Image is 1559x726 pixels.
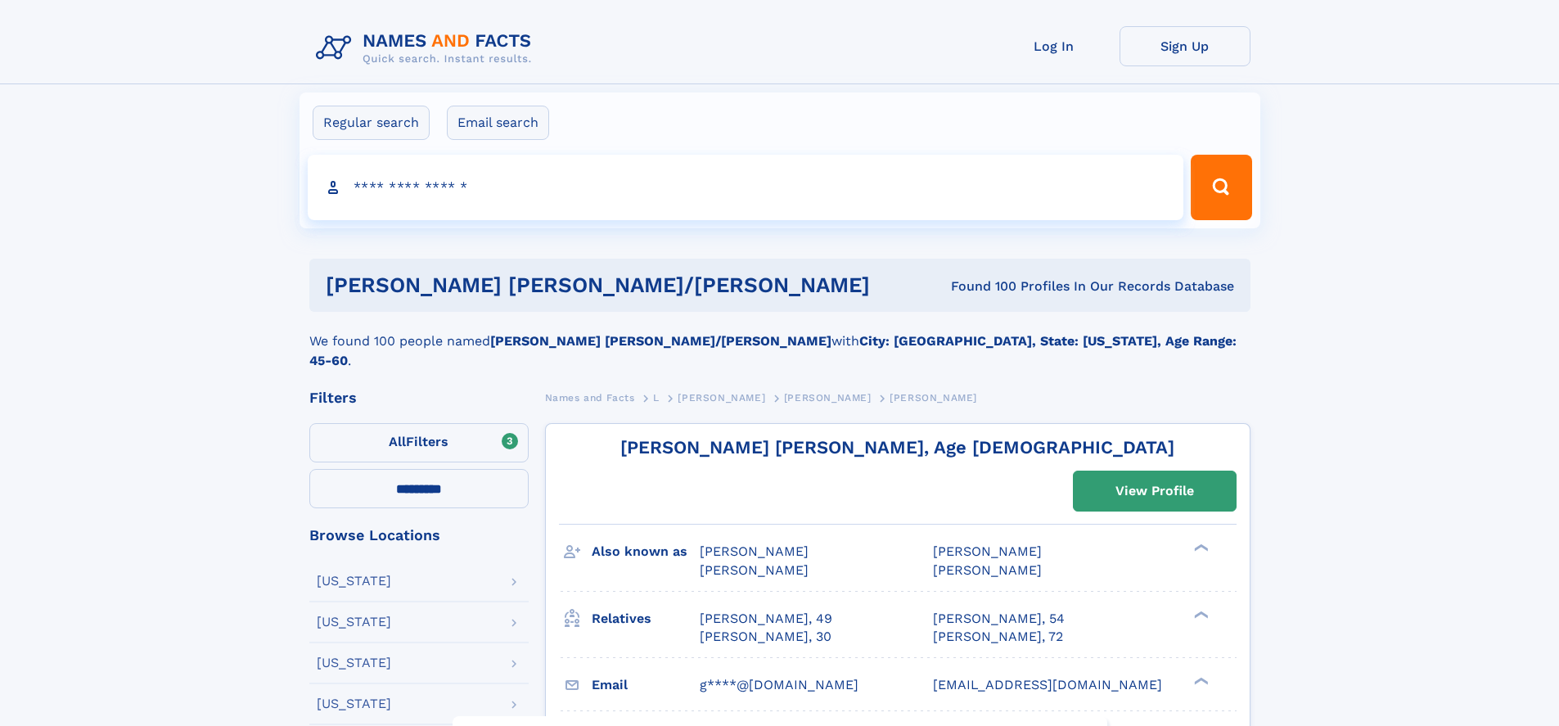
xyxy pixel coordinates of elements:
div: [US_STATE] [317,616,391,629]
div: [US_STATE] [317,575,391,588]
span: [PERSON_NAME] [700,543,809,559]
a: [PERSON_NAME] [678,387,765,408]
a: [PERSON_NAME], 30 [700,628,831,646]
span: [PERSON_NAME] [784,392,872,404]
span: L [653,392,660,404]
a: View Profile [1074,471,1236,511]
div: Filters [309,390,529,405]
a: L [653,387,660,408]
div: ❯ [1190,675,1210,686]
div: We found 100 people named with . [309,312,1250,371]
a: [PERSON_NAME], 54 [933,610,1065,628]
div: ❯ [1190,609,1210,620]
span: All [389,434,406,449]
label: Email search [447,106,549,140]
div: [US_STATE] [317,656,391,670]
a: [PERSON_NAME] [PERSON_NAME], Age [DEMOGRAPHIC_DATA] [620,437,1174,458]
div: Browse Locations [309,528,529,543]
span: [PERSON_NAME] [890,392,977,404]
span: [EMAIL_ADDRESS][DOMAIN_NAME] [933,677,1162,692]
input: search input [308,155,1184,220]
div: View Profile [1115,472,1194,510]
a: [PERSON_NAME] [784,387,872,408]
div: Found 100 Profiles In Our Records Database [910,277,1234,295]
label: Regular search [313,106,430,140]
span: [PERSON_NAME] [933,562,1042,578]
div: ❯ [1190,543,1210,553]
a: Names and Facts [545,387,635,408]
span: [PERSON_NAME] [700,562,809,578]
h3: Email [592,671,700,699]
a: Log In [989,26,1120,66]
a: [PERSON_NAME], 72 [933,628,1063,646]
a: Sign Up [1120,26,1250,66]
img: Logo Names and Facts [309,26,545,70]
h3: Also known as [592,538,700,566]
span: [PERSON_NAME] [933,543,1042,559]
label: Filters [309,423,529,462]
b: [PERSON_NAME] [PERSON_NAME]/[PERSON_NAME] [490,333,831,349]
h3: Relatives [592,605,700,633]
span: [PERSON_NAME] [678,392,765,404]
b: City: [GEOGRAPHIC_DATA], State: [US_STATE], Age Range: 45-60 [309,333,1237,368]
button: Search Button [1191,155,1251,220]
div: [US_STATE] [317,697,391,710]
h1: [PERSON_NAME] [PERSON_NAME]/[PERSON_NAME] [326,275,911,295]
a: [PERSON_NAME], 49 [700,610,832,628]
